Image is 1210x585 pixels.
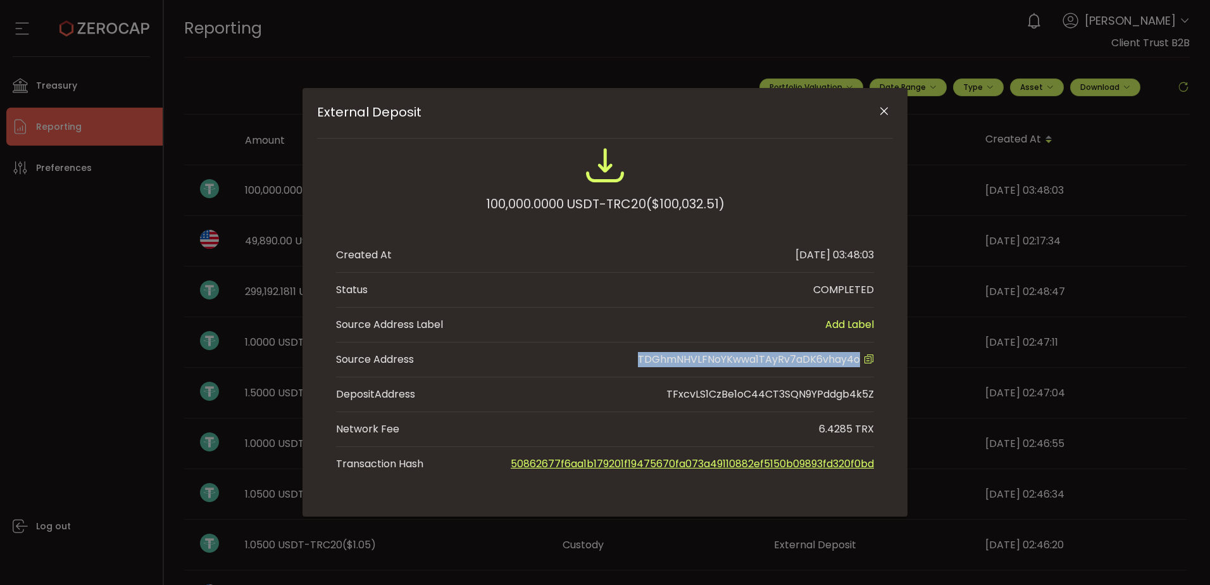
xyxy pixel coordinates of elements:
[336,387,415,402] div: Address
[819,422,874,437] div: 6.4285 TRX
[638,352,860,367] span: TDGhmNHVLFNoYKwwa1TAyRv7aDK6vhay4o
[336,387,375,401] span: Deposit
[813,282,874,298] div: COMPLETED
[1147,524,1210,585] iframe: Chat Widget
[336,282,368,298] div: Status
[486,192,725,215] div: 100,000.0000 USDT-TRC20
[336,248,392,263] div: Created At
[873,101,895,123] button: Close
[336,422,399,437] div: Network Fee
[646,192,725,215] span: ($100,032.51)
[795,248,874,263] div: [DATE] 03:48:03
[317,104,835,120] span: External Deposit
[336,317,443,332] span: Source Address Label
[666,387,874,402] div: TFxcvLS1CzBe1oC44CT3SQN9YPddgb4k5Z
[825,317,874,332] span: Add Label
[511,456,874,471] a: 50862677f6aa1b179201f19475670fa073a49110882ef5150b09893fd320f0bd
[336,352,414,367] div: Source Address
[336,456,463,472] span: Transaction Hash
[302,88,907,517] div: External Deposit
